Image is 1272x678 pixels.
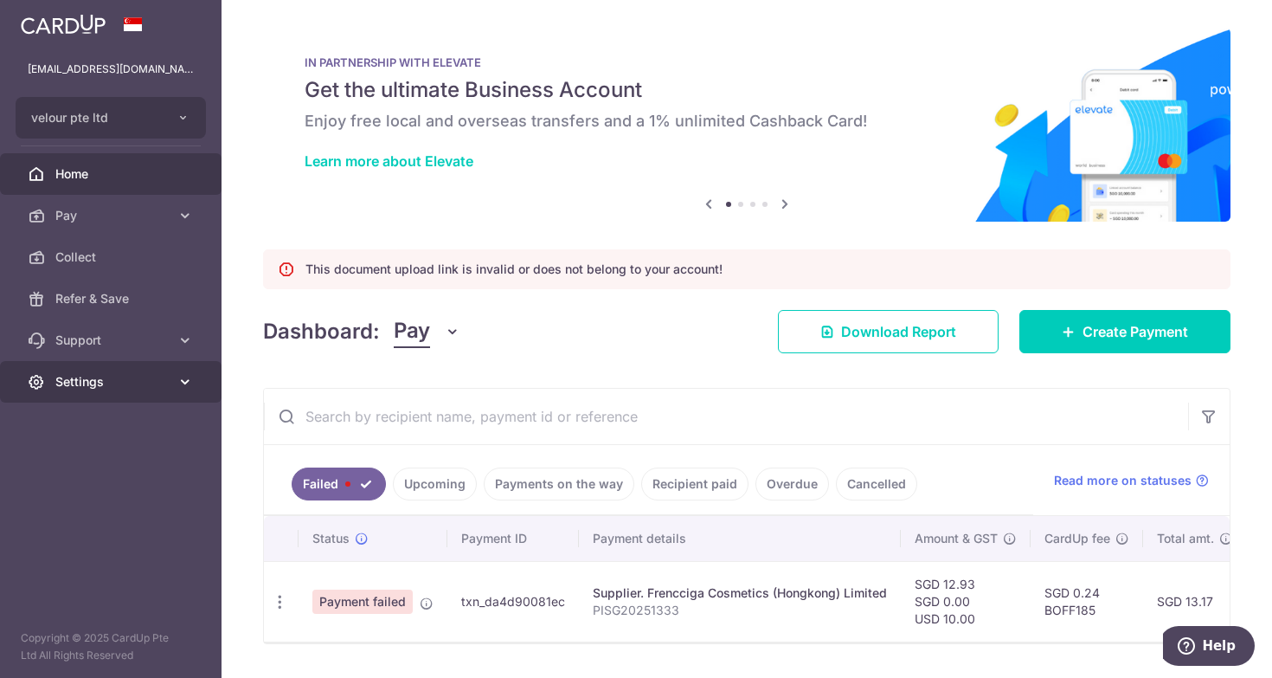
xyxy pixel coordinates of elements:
[641,468,748,500] a: Recipient paid
[1143,561,1247,642] td: SGD 13.17
[1044,530,1110,547] span: CardUp fee
[28,61,194,78] p: [EMAIL_ADDRESS][DOMAIN_NAME]
[31,109,159,126] span: velour pte ltd
[1157,530,1214,547] span: Total amt.
[447,516,579,561] th: Payment ID
[312,590,413,614] span: Payment failed
[579,516,901,561] th: Payment details
[393,468,477,500] a: Upcoming
[312,530,350,547] span: Status
[55,332,170,349] span: Support
[305,152,473,170] a: Learn more about Elevate
[1082,321,1188,342] span: Create Payment
[264,389,1188,444] input: Search by recipient name, payment id or reference
[755,468,829,500] a: Overdue
[55,290,170,307] span: Refer & Save
[484,468,634,500] a: Payments on the way
[305,111,1189,132] h6: Enjoy free local and overseas transfers and a 1% unlimited Cashback Card!
[305,261,723,278] p: This document upload link is invalid or does not belong to your account!
[55,165,170,183] span: Home
[836,468,917,500] a: Cancelled
[901,561,1031,642] td: SGD 12.93 SGD 0.00 USD 10.00
[16,97,206,139] button: velour pte ltd
[1019,310,1230,353] a: Create Payment
[263,28,1230,222] img: Renovation banner
[55,373,170,391] span: Settings
[1031,561,1143,642] td: SGD 0.24 BOFF185
[292,468,386,500] a: Failed
[593,584,887,602] div: Supplier. Frencciga Cosmetics (Hongkong) Limited
[21,14,106,35] img: CardUp
[55,249,170,266] span: Collect
[305,76,1189,104] h5: Get the ultimate Business Account
[778,310,999,353] a: Download Report
[1054,472,1209,489] a: Read more on statuses
[1054,472,1192,489] span: Read more on statuses
[593,602,887,619] p: PISG20251333
[447,561,579,642] td: txn_da4d90081ec
[915,530,998,547] span: Amount & GST
[394,315,460,348] button: Pay
[55,207,170,224] span: Pay
[841,321,956,342] span: Download Report
[394,315,430,348] span: Pay
[263,316,380,347] h4: Dashboard:
[305,55,1189,69] p: IN PARTNERSHIP WITH ELEVATE
[1163,626,1255,669] iframe: Opens a widget where you can find more information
